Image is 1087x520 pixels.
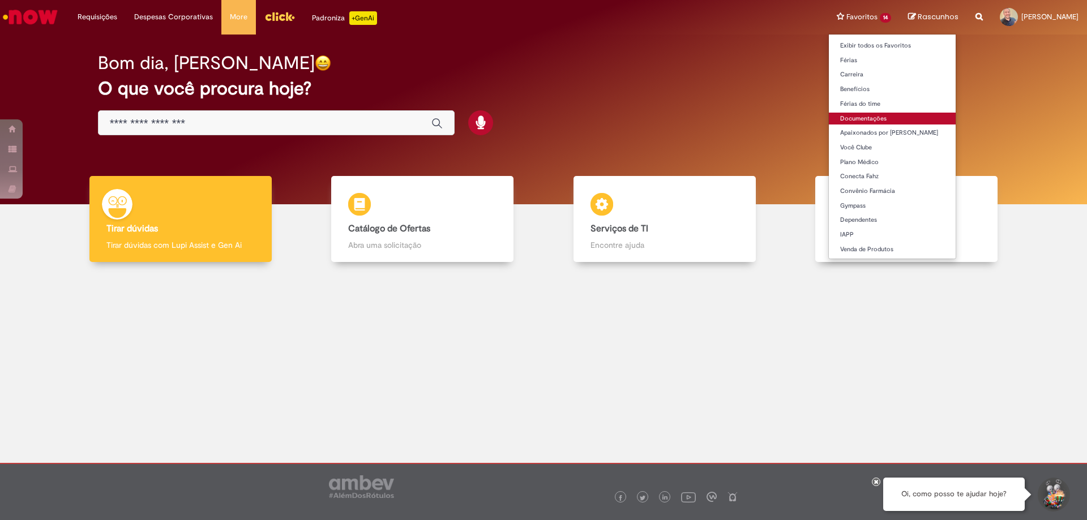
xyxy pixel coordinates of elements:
a: Plano Médico [829,156,956,169]
span: [PERSON_NAME] [1021,12,1079,22]
a: Férias do time [829,98,956,110]
img: logo_footer_ambev_rotulo_gray.png [329,475,394,498]
img: logo_footer_twitter.png [640,495,645,501]
p: Abra uma solicitação [348,239,497,251]
div: Oi, como posso te ajudar hoje? [883,478,1025,511]
a: Tirar dúvidas Tirar dúvidas com Lupi Assist e Gen Ai [59,176,302,263]
p: Tirar dúvidas com Lupi Assist e Gen Ai [106,239,255,251]
a: Catálogo de Ofertas Abra uma solicitação [302,176,544,263]
b: Tirar dúvidas [106,223,158,234]
ul: Favoritos [828,34,956,259]
b: Serviços de TI [590,223,648,234]
a: Rascunhos [908,12,958,23]
div: Padroniza [312,11,377,25]
p: +GenAi [349,11,377,25]
img: happy-face.png [315,55,331,71]
a: Carreira [829,68,956,81]
a: Dependentes [829,214,956,226]
a: Venda de Produtos [829,243,956,256]
span: Favoritos [846,11,878,23]
img: click_logo_yellow_360x200.png [264,8,295,25]
a: Gympass [829,200,956,212]
h2: O que você procura hoje? [98,79,990,98]
a: IAPP [829,229,956,241]
a: Documentações [829,113,956,125]
span: 14 [880,13,891,23]
a: Conecta Fahz [829,170,956,183]
img: logo_footer_naosei.png [727,492,738,502]
a: Férias [829,54,956,67]
a: Serviços de TI Encontre ajuda [543,176,786,263]
a: Exibir todos os Favoritos [829,40,956,52]
a: Apaixonados por [PERSON_NAME] [829,127,956,139]
img: logo_footer_youtube.png [681,489,696,504]
span: Rascunhos [918,11,958,22]
p: Encontre ajuda [590,239,739,251]
a: Benefícios [829,83,956,96]
img: logo_footer_facebook.png [618,495,623,501]
span: More [230,11,247,23]
a: Você Clube [829,141,956,154]
b: Catálogo de Ofertas [348,223,430,234]
h2: Bom dia, [PERSON_NAME] [98,53,315,73]
a: Convênio Farmácia [829,185,956,197]
img: logo_footer_linkedin.png [662,495,668,501]
span: Requisições [78,11,117,23]
img: logo_footer_workplace.png [707,492,717,502]
button: Iniciar Conversa de Suporte [1036,478,1070,512]
img: ServiceNow [1,6,59,28]
span: Despesas Corporativas [134,11,213,23]
a: Base de Conhecimento Consulte e aprenda [786,176,1028,263]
